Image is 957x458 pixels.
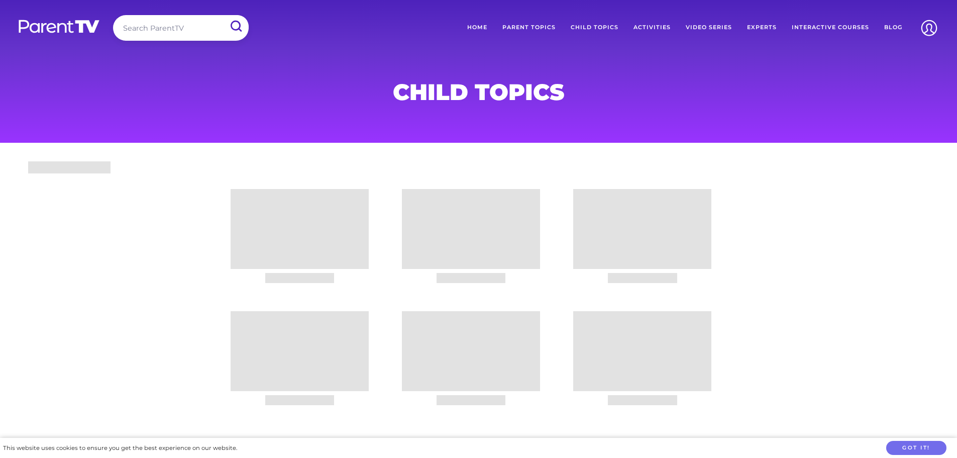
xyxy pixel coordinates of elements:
a: Video Series [678,15,739,40]
img: Account [916,15,942,41]
div: This website uses cookies to ensure you get the best experience on our website. [3,443,237,453]
button: Got it! [886,441,946,455]
a: Experts [739,15,784,40]
a: Home [460,15,495,40]
a: Child Topics [563,15,626,40]
a: Blog [877,15,910,40]
img: parenttv-logo-white.4c85aaf.svg [18,19,100,34]
a: Parent Topics [495,15,563,40]
input: Search ParentTV [113,15,249,41]
a: Activities [626,15,678,40]
a: Interactive Courses [784,15,877,40]
input: Submit [223,15,249,38]
h1: Child Topics [237,82,721,102]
